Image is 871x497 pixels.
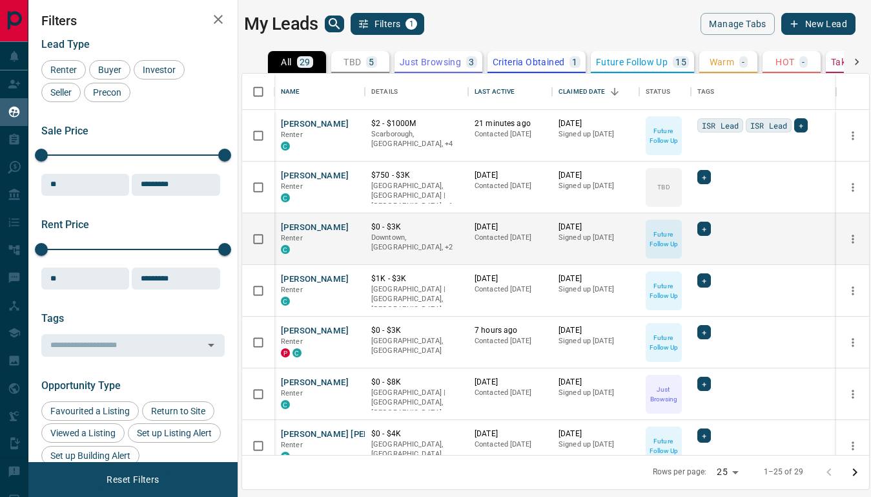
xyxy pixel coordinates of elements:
p: Signed up [DATE] [558,336,633,346]
p: Signed up [DATE] [558,388,633,398]
div: Investor [134,60,185,79]
button: [PERSON_NAME] [281,273,349,286]
p: [GEOGRAPHIC_DATA] | [GEOGRAPHIC_DATA], [GEOGRAPHIC_DATA] [371,284,462,315]
p: 5 [369,58,374,67]
div: + [697,273,711,288]
div: property.ca [281,348,290,357]
div: Name [281,74,300,110]
button: more [843,281,863,301]
div: condos.ca [281,297,290,306]
span: Renter [281,441,303,449]
span: Renter [281,337,303,346]
p: Contacted [DATE] [475,129,546,140]
button: Reset Filters [98,469,167,491]
p: Contacted [DATE] [475,388,546,398]
span: Opportunity Type [41,379,121,392]
span: Precon [88,87,126,98]
p: [DATE] [475,222,546,233]
p: $0 - $4K [371,428,462,439]
div: + [697,377,711,391]
button: more [843,385,863,404]
div: condos.ca [281,193,290,202]
button: more [843,333,863,352]
p: Future Follow Up [596,58,668,67]
button: more [843,178,863,197]
span: Favourited a Listing [46,406,134,416]
p: - [802,58,804,67]
span: Buyer [94,65,126,75]
p: Signed up [DATE] [558,129,633,140]
span: Set up Building Alert [46,450,135,461]
p: [DATE] [475,428,546,439]
p: 1 [572,58,577,67]
div: + [794,118,808,132]
p: Signed up [DATE] [558,181,633,191]
p: [DATE] [558,118,633,129]
p: 21 minutes ago [475,118,546,129]
p: Just Browsing [400,58,461,67]
p: 1–25 of 29 [764,467,803,478]
span: Renter [281,182,303,191]
button: Open [202,336,220,354]
div: condos.ca [281,142,290,151]
p: $0 - $3K [371,325,462,336]
div: Return to Site [142,401,214,421]
div: Last Active [468,74,552,110]
button: [PERSON_NAME] [281,170,349,182]
div: 25 [712,463,743,481]
div: Buyer [89,60,130,79]
p: TBD [343,58,361,67]
div: Details [365,74,468,110]
p: Rows per page: [653,467,707,478]
h1: My Leads [244,14,318,34]
p: [DATE] [558,325,633,336]
span: Set up Listing Alert [132,428,216,438]
p: [GEOGRAPHIC_DATA], [GEOGRAPHIC_DATA] [371,336,462,356]
p: Future Follow Up [647,436,681,456]
div: Last Active [475,74,515,110]
div: Status [639,74,691,110]
button: more [843,126,863,145]
p: TBD [657,182,670,192]
div: Renter [41,60,86,79]
span: ISR Lead [750,119,787,132]
p: Signed up [DATE] [558,439,633,450]
p: [GEOGRAPHIC_DATA] | [GEOGRAPHIC_DATA], [GEOGRAPHIC_DATA] [371,388,462,418]
p: 29 [300,58,311,67]
span: Return to Site [147,406,210,416]
p: Signed up [DATE] [558,284,633,295]
button: Sort [606,83,624,101]
p: Contacted [DATE] [475,284,546,295]
div: condos.ca [281,452,290,461]
p: Signed up [DATE] [558,233,633,243]
span: ISR Lead [702,119,739,132]
div: condos.ca [281,400,290,409]
p: [DATE] [475,170,546,181]
p: $750 - $3K [371,170,462,181]
button: Go to next page [842,460,868,485]
div: Viewed a Listing [41,423,125,443]
div: Status [646,74,670,110]
button: [PERSON_NAME] [281,325,349,337]
p: $2 - $1000M [371,118,462,129]
div: + [697,325,711,339]
span: + [799,119,803,132]
div: Details [371,74,398,110]
span: Renter [46,65,81,75]
div: Claimed Date [552,74,639,110]
button: [PERSON_NAME] [281,118,349,131]
p: [DATE] [475,273,546,284]
span: Tags [41,312,64,324]
button: Manage Tabs [701,13,774,35]
button: more [843,229,863,249]
div: Set up Building Alert [41,446,139,465]
div: Set up Listing Alert [128,423,221,443]
span: + [702,429,706,442]
span: Viewed a Listing [46,428,120,438]
button: [PERSON_NAME] [281,377,349,389]
button: Filters1 [351,13,425,35]
p: Warm [710,58,735,67]
button: [PERSON_NAME] [PERSON_NAME] [281,428,418,441]
p: $0 - $8K [371,377,462,388]
p: Future Follow Up [647,126,681,145]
